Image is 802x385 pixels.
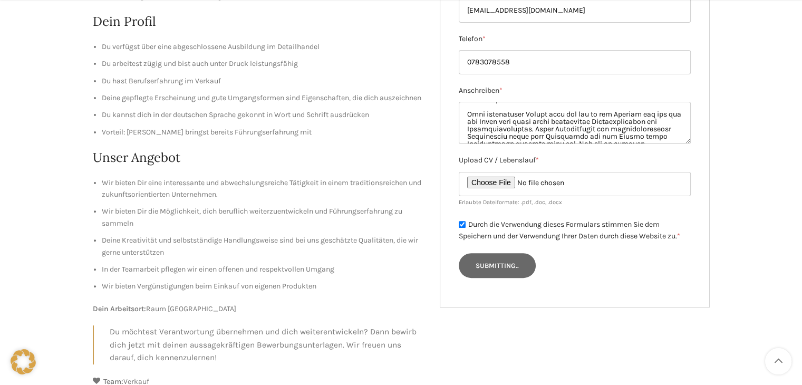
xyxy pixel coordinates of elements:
li: Du hast Berufserfahrung im Verkauf [102,75,424,87]
label: Anschreiben [459,85,691,97]
h2: Unser Angebot [93,149,424,167]
li: Vorteil: [PERSON_NAME] bringst bereits Führungserfahrung mit [102,127,424,138]
li: Deine gepflegte Erscheinung und gute Umgangsformen sind Eigenschaften, die dich auszeichnen [102,92,424,104]
label: Upload CV / Lebenslauf [459,155,691,166]
li: In der Teamarbeit pflegen wir einen offenen und respektvollen Umgang [102,264,424,275]
input: Submitting.. [459,253,536,278]
p: Du möchtest Verantwortung übernehmen und dich weiterentwickeln? Dann bewirb dich jetzt mit deinen... [110,325,424,364]
li: Deine Kreativität und selbstständige Handlungsweise sind bei uns geschätzte Qualitäten, die wir g... [102,235,424,258]
p: Raum [GEOGRAPHIC_DATA] [93,303,424,315]
small: Erlaubte Dateiformate: .pdf, .doc, .docx [459,199,562,206]
li: Du kannst dich in der deutschen Sprache gekonnt in Wort und Schrift ausdrücken [102,109,424,121]
li: Du arbeitest zügig und bist auch unter Druck leistungsfähig [102,58,424,70]
label: Durch die Verwendung dieses Formulars stimmen Sie dem Speichern und der Verwendung Ihrer Daten du... [459,220,680,241]
li: Du verfügst über eine abgeschlossene Ausbildung im Detailhandel [102,41,424,53]
li: Wir bieten Vergünstigungen beim Einkauf von eigenen Produkten [102,281,424,292]
li: Wir bieten Dir die Möglichkeit, dich beruflich weiterzuentwickeln und Führungserfahrung zu sammeln [102,206,424,229]
li: Wir bieten Dir eine interessante und abwechslungsreiche Tätigkeit in einem traditionsreichen und ... [102,177,424,201]
label: Telefon [459,33,691,45]
a: Scroll to top button [765,348,791,374]
strong: Dein Arbeitsort: [93,304,146,313]
h2: Dein Profil [93,13,424,31]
